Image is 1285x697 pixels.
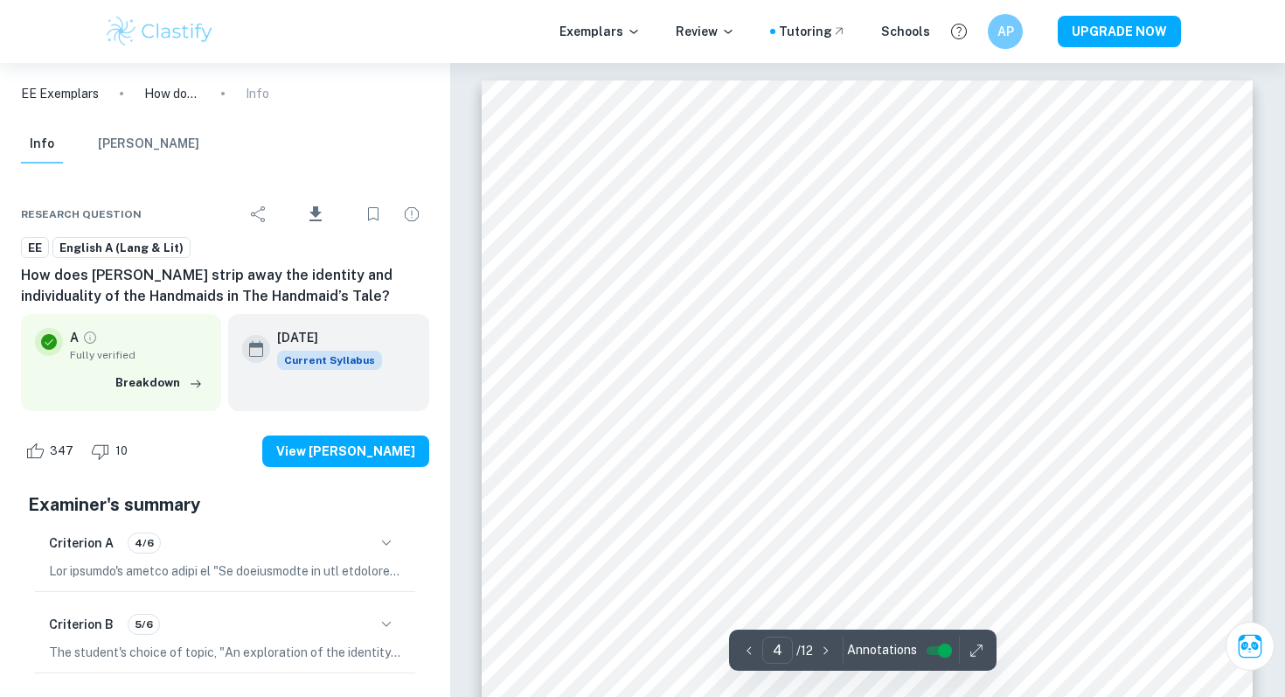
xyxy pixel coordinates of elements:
button: View [PERSON_NAME] [262,436,429,467]
h5: Examiner's summary [28,491,422,518]
span: 4/6 [128,535,160,551]
a: Tutoring [779,22,846,41]
p: A [70,328,79,347]
button: [PERSON_NAME] [98,125,199,164]
span: 5/6 [128,617,159,632]
p: Exemplars [559,22,641,41]
h6: [DATE] [277,328,368,347]
button: AP [988,14,1023,49]
span: English A (Lang & Lit) [53,240,190,257]
button: Breakdown [111,370,207,396]
h6: How does [PERSON_NAME] strip away the identity and individuality of the Handmaids in The Handmaid... [21,265,429,307]
span: 347 [40,443,83,460]
p: Review [676,22,735,41]
p: / 12 [796,641,813,660]
div: Dislike [87,437,137,465]
p: The student's choice of topic, "An exploration of the identity of the Handmaids in [PERSON_NAME] ... [49,643,401,662]
div: Bookmark [356,197,391,232]
button: Info [21,125,63,164]
h6: Criterion A [49,533,114,553]
a: EE [21,237,49,259]
div: This exemplar is based on the current syllabus. Feel free to refer to it for inspiration/ideas wh... [277,351,382,370]
a: EE Exemplars [21,84,99,103]
span: EE [22,240,48,257]
span: Fully verified [70,347,207,363]
p: Info [246,84,269,103]
button: UPGRADE NOW [1058,16,1181,47]
button: Ask Clai [1226,622,1275,671]
div: Like [21,437,83,465]
span: Current Syllabus [277,351,382,370]
span: Research question [21,206,142,222]
a: English A (Lang & Lit) [52,237,191,259]
img: Clastify logo [104,14,215,49]
span: 10 [106,443,137,460]
a: Grade fully verified [82,330,98,345]
div: Share [241,197,276,232]
button: Help and Feedback [944,17,974,46]
p: Lor ipsumdo's ametco adipi el "Se doeiusmodte in utl etdolore ma ali Enimadmin ve Quisnost Exerci... [49,561,401,581]
div: Download [280,192,352,237]
h6: Criterion B [49,615,114,634]
h6: AP [996,22,1016,41]
span: Annotations [847,641,917,659]
div: Report issue [394,197,429,232]
p: How does [PERSON_NAME] strip away the identity and individuality of the Handmaids in The Handmaid... [144,84,200,103]
a: Schools [881,22,930,41]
